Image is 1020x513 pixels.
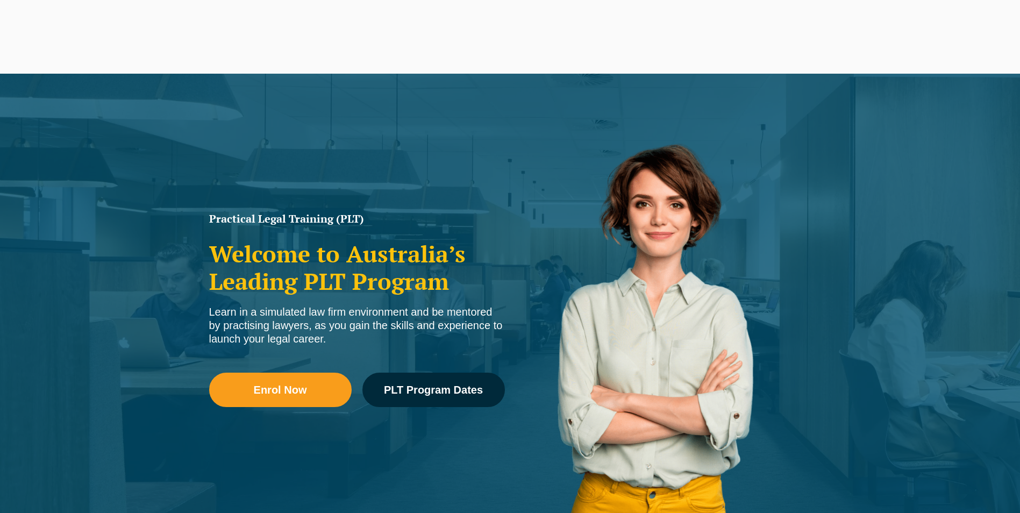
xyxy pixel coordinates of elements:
div: Learn in a simulated law firm environment and be mentored by practising lawyers, as you gain the ... [209,305,505,346]
a: PLT Program Dates [362,373,505,407]
span: PLT Program Dates [384,384,483,395]
h1: Practical Legal Training (PLT) [209,213,505,224]
h2: Welcome to Australia’s Leading PLT Program [209,240,505,295]
a: Enrol Now [209,373,352,407]
span: Enrol Now [254,384,307,395]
